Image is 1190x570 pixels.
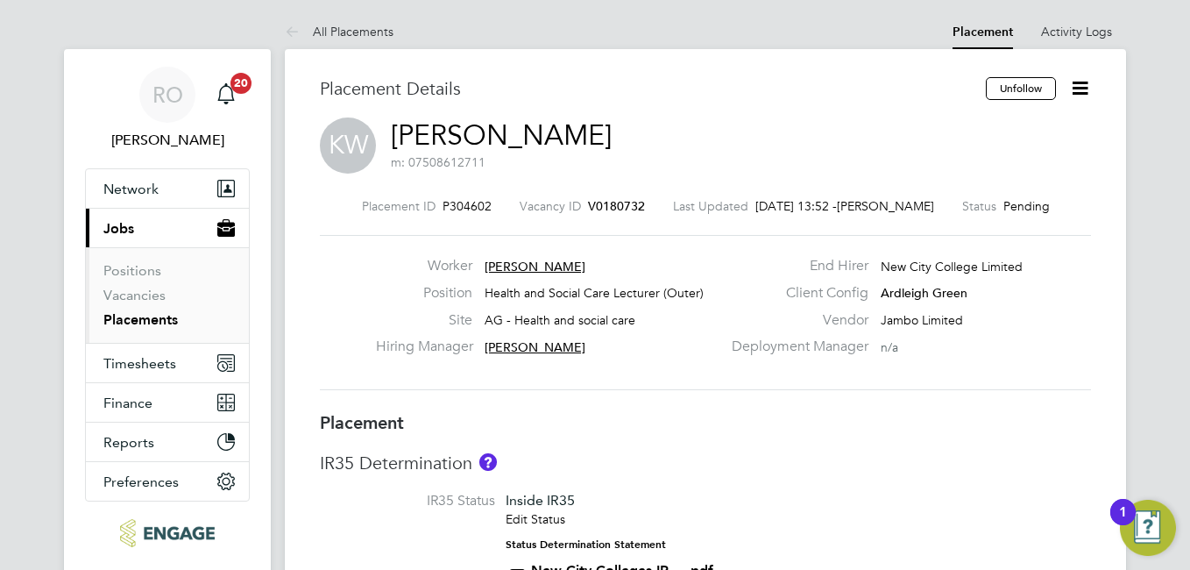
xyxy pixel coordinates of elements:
button: Reports [86,423,249,461]
h3: Placement Details [320,77,973,100]
span: [PERSON_NAME] [837,198,934,214]
span: Finance [103,395,152,411]
span: Health and Social Care Lecturer (Outer) [485,285,704,301]
span: 20 [230,73,251,94]
span: RO [152,83,183,106]
a: Edit Status [506,511,565,527]
span: Jobs [103,220,134,237]
button: Jobs [86,209,249,247]
label: Status [962,198,996,214]
span: Pending [1003,198,1050,214]
a: Placement [953,25,1013,39]
a: [PERSON_NAME] [391,118,612,153]
label: Client Config [721,284,868,303]
label: Placement ID [362,198,436,214]
span: V0180732 [588,198,645,214]
button: Preferences [86,462,249,501]
div: Jobs [86,247,249,343]
span: AG - Health and social care [485,312,635,328]
span: P304602 [443,198,492,214]
img: ncclondon-logo-retina.png [120,519,214,547]
h3: IR35 Determination [320,452,1091,474]
label: Last Updated [673,198,748,214]
label: End Hirer [721,257,868,275]
span: n/a [881,339,898,355]
label: Vendor [721,311,868,330]
label: IR35 Status [320,492,495,510]
a: Activity Logs [1041,24,1112,39]
button: About IR35 [479,453,497,471]
a: All Placements [285,24,393,39]
span: New City College Limited [881,259,1023,274]
label: Worker [376,257,472,275]
label: Site [376,311,472,330]
button: Finance [86,383,249,422]
strong: Status Determination Statement [506,538,666,551]
a: Positions [103,262,161,279]
span: Roslyn O'Garro [85,130,250,151]
span: Inside IR35 [506,492,575,509]
label: Hiring Manager [376,338,472,356]
b: Placement [320,412,404,433]
button: Open Resource Center, 1 new notification [1120,500,1176,556]
span: Jambo Limited [881,312,963,328]
span: [PERSON_NAME] [485,259,585,274]
button: Network [86,169,249,208]
span: Ardleigh Green [881,285,967,301]
span: [PERSON_NAME] [485,339,585,355]
a: Go to home page [85,519,250,547]
span: Preferences [103,474,179,490]
a: Placements [103,311,178,328]
label: Position [376,284,472,303]
a: RO[PERSON_NAME] [85,67,250,151]
span: [DATE] 13:52 - [755,198,837,214]
button: Unfollow [986,77,1056,100]
span: Timesheets [103,355,176,372]
span: m: 07508612711 [391,154,485,170]
span: KW [320,118,376,174]
label: Deployment Manager [721,338,868,356]
a: Vacancies [103,287,166,303]
button: Timesheets [86,344,249,382]
span: Reports [103,434,154,451]
div: 1 [1119,512,1127,535]
label: Vacancy ID [520,198,581,214]
a: 20 [209,67,244,123]
span: Network [103,181,159,197]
